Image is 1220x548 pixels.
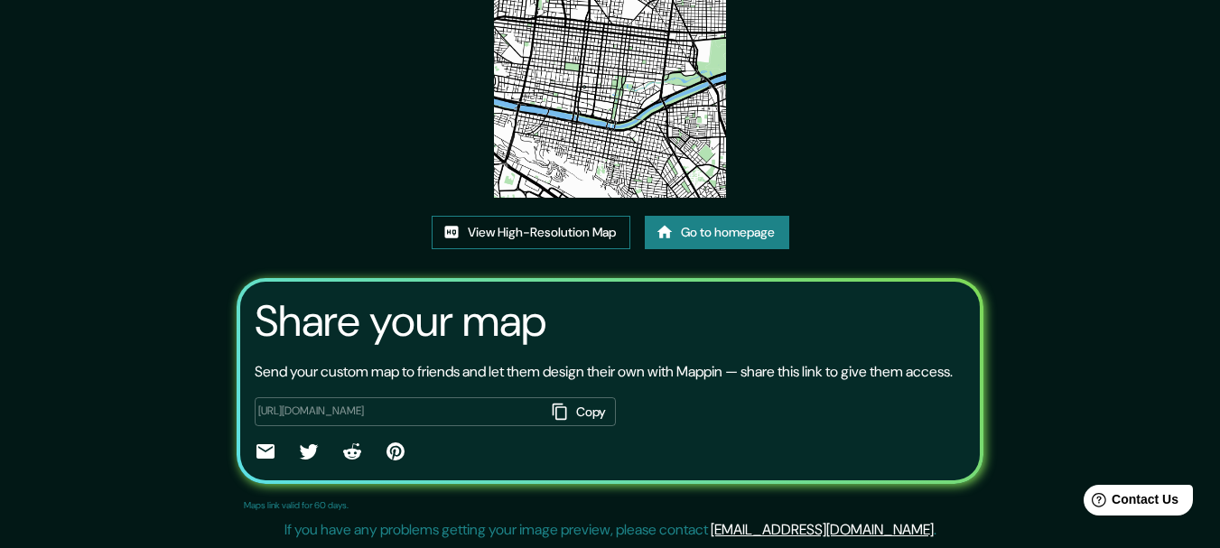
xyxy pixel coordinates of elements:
a: Go to homepage [645,216,789,249]
p: Maps link valid for 60 days. [244,498,349,512]
button: Copy [545,397,616,427]
p: Send your custom map to friends and let them design their own with Mappin — share this link to gi... [255,361,953,383]
p: If you have any problems getting your image preview, please contact . [284,519,936,541]
h3: Share your map [255,296,546,347]
iframe: Help widget launcher [1059,478,1200,528]
a: [EMAIL_ADDRESS][DOMAIN_NAME] [711,520,934,539]
a: View High-Resolution Map [432,216,630,249]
